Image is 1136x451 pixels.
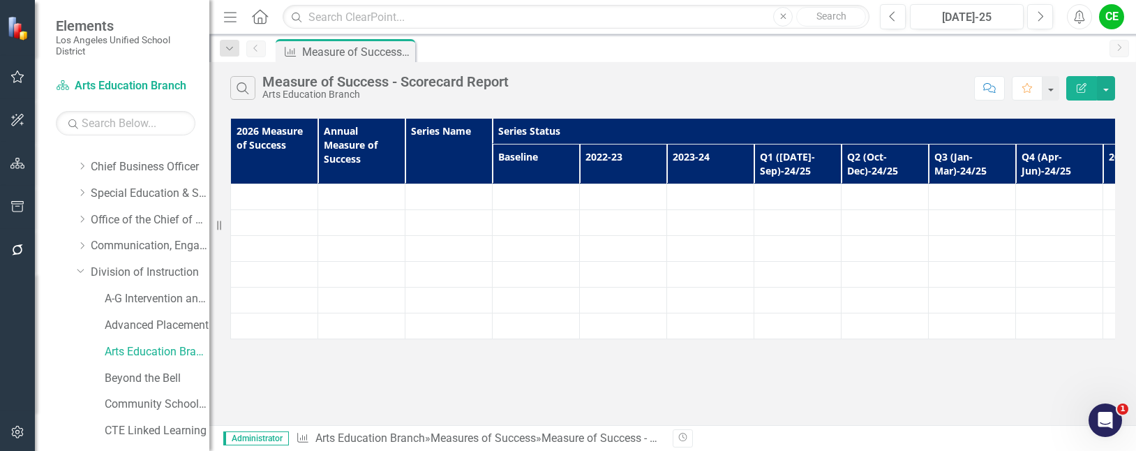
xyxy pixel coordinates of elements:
[315,431,425,445] a: Arts Education Branch
[105,291,209,307] a: A-G Intervention and Support
[56,78,195,94] a: Arts Education Branch
[541,431,734,445] div: Measure of Success - Scorecard Report
[431,431,536,445] a: Measures of Success
[56,111,195,135] input: Search Below...
[816,10,846,22] span: Search
[302,43,412,61] div: Measure of Success - Scorecard Report
[91,212,209,228] a: Office of the Chief of Staff
[910,4,1024,29] button: [DATE]-25
[296,431,662,447] div: » »
[915,9,1019,26] div: [DATE]-25
[1099,4,1124,29] button: CE
[1117,404,1128,415] span: 1
[283,5,869,29] input: Search ClearPoint...
[91,159,209,175] a: Chief Business Officer
[91,238,209,254] a: Communication, Engagement & Collaboration
[56,34,195,57] small: Los Angeles Unified School District
[105,344,209,360] a: Arts Education Branch
[91,265,209,281] a: Division of Instruction
[91,186,209,202] a: Special Education & Specialized Programs
[105,371,209,387] a: Beyond the Bell
[796,7,866,27] button: Search
[105,318,209,334] a: Advanced Placement
[7,15,31,40] img: ClearPoint Strategy
[223,431,289,445] span: Administrator
[262,89,509,100] div: Arts Education Branch
[56,17,195,34] span: Elements
[105,397,209,413] a: Community Schools Initiative
[1089,404,1122,437] iframe: Intercom live chat
[262,74,509,89] div: Measure of Success - Scorecard Report
[105,423,209,439] a: CTE Linked Learning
